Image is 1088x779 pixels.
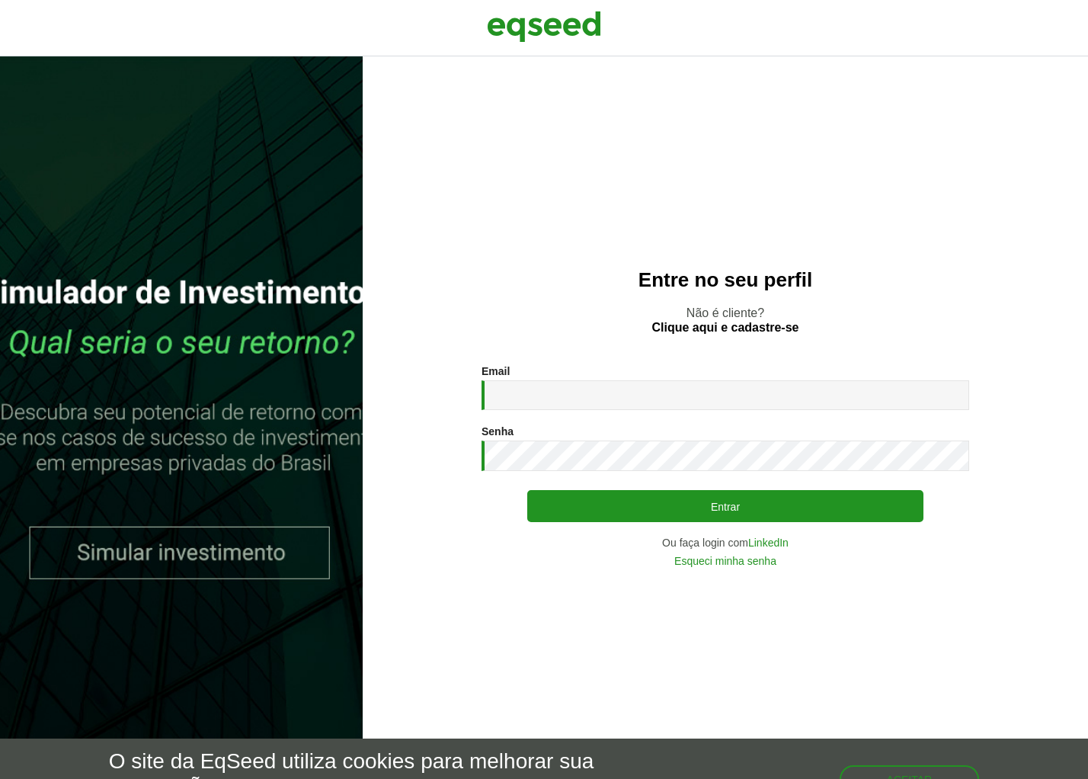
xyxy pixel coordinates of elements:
a: Clique aqui e cadastre-se [652,322,799,334]
label: Senha [482,426,514,437]
p: Não é cliente? [393,306,1058,335]
button: Entrar [527,490,923,522]
h2: Entre no seu perfil [393,269,1058,291]
div: Ou faça login com [482,537,969,548]
label: Email [482,366,510,377]
a: Esqueci minha senha [674,556,776,566]
a: LinkedIn [748,537,789,548]
img: EqSeed Logo [487,8,601,46]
